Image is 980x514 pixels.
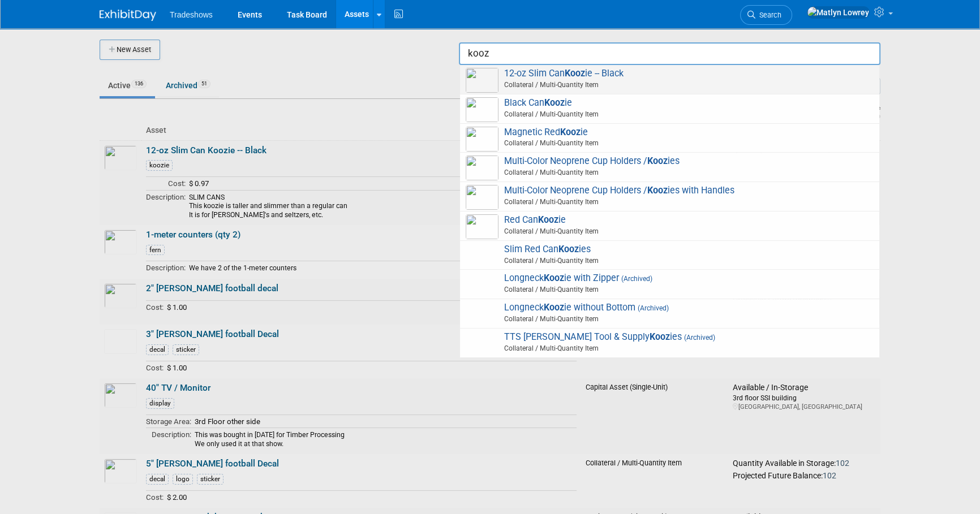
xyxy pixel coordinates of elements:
[807,6,870,19] img: Matlyn Lowrey
[544,273,564,283] strong: Kooz
[466,185,874,208] span: Multi-Color Neoprene Cup Holders / ies with Handles
[469,109,874,119] span: Collateral / Multi-Quantity Item
[469,284,874,295] span: Collateral / Multi-Quantity Item
[469,314,874,324] span: Collateral / Multi-Quantity Item
[558,244,579,254] strong: Kooz
[469,256,874,266] span: Collateral / Multi-Quantity Item
[170,10,213,19] span: Tradeshows
[469,197,874,207] span: Collateral / Multi-Quantity Item
[682,334,715,342] span: (Archived)
[466,302,874,325] span: Longneck ie without Bottom
[459,42,880,65] input: search assets
[466,214,874,237] span: Red Can ie
[565,68,585,79] strong: Kooz
[469,138,874,148] span: Collateral / Multi-Quantity Item
[469,80,874,90] span: Collateral / Multi-Quantity Item
[619,275,652,283] span: (Archived)
[560,127,581,137] strong: Kooz
[650,331,670,342] strong: Kooz
[755,11,781,19] span: Search
[466,68,874,91] span: 12-oz Slim Can ie -- Black
[466,127,874,150] span: Magnetic Red ie
[466,156,874,179] span: Multi-Color Neoprene Cup Holders / ies
[469,167,874,178] span: Collateral / Multi-Quantity Item
[647,185,668,196] strong: Kooz
[466,97,874,120] span: Black Can ie
[544,302,564,313] strong: Kooz
[466,244,874,267] span: Slim Red Can ies
[466,331,874,355] span: TTS [PERSON_NAME] Tool & Supply ies
[100,10,156,21] img: ExhibitDay
[740,5,792,25] a: Search
[647,156,668,166] strong: Kooz
[544,97,565,108] strong: Kooz
[469,226,874,236] span: Collateral / Multi-Quantity Item
[466,273,874,296] span: Longneck ie with Zipper
[635,304,669,312] span: (Archived)
[538,214,558,225] strong: Kooz
[469,343,874,353] span: Collateral / Multi-Quantity Item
